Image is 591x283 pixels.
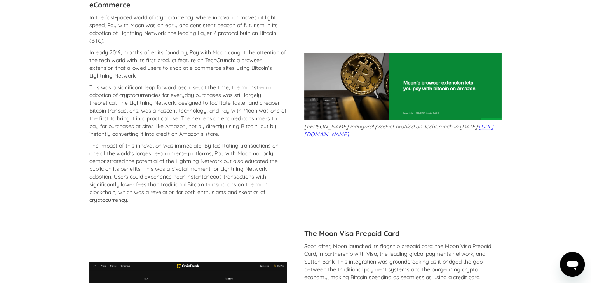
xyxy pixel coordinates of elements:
p: This was a significant leap forward because, at the time, the mainstream adoption of cryptocurren... [89,83,287,138]
p: The impact of this innovation was immediate. By facilitating transactions on one of the world's l... [89,142,287,204]
p: Soon after, Moon launched its flagship prepaid card: the Moon Visa Prepaid Card, in partnership w... [304,242,502,281]
h4: The Moon Visa Prepaid Card [304,229,502,238]
p: [PERSON_NAME] inaugural product profiled on TechCrunch in [DATE]: [304,123,502,138]
p: In the fast-paced world of cryptocurrency, where innovation moves at light speed, Pay with Moon w... [89,14,287,45]
a: [URL][DOMAIN_NAME] [304,123,493,138]
p: In early 2019, months after its founding, Pay with Moon caught the attention of the tech world wi... [89,49,287,80]
iframe: 메시징 창을 시작하는 버튼 [560,252,585,277]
